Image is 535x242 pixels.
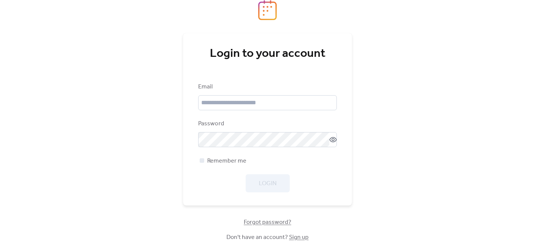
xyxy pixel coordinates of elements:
div: Email [198,82,335,91]
span: Remember me [207,157,246,166]
div: Login to your account [198,46,337,61]
a: Forgot password? [244,220,291,224]
span: Forgot password? [244,218,291,227]
span: Don't have an account? [226,233,309,242]
div: Password [198,119,335,128]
